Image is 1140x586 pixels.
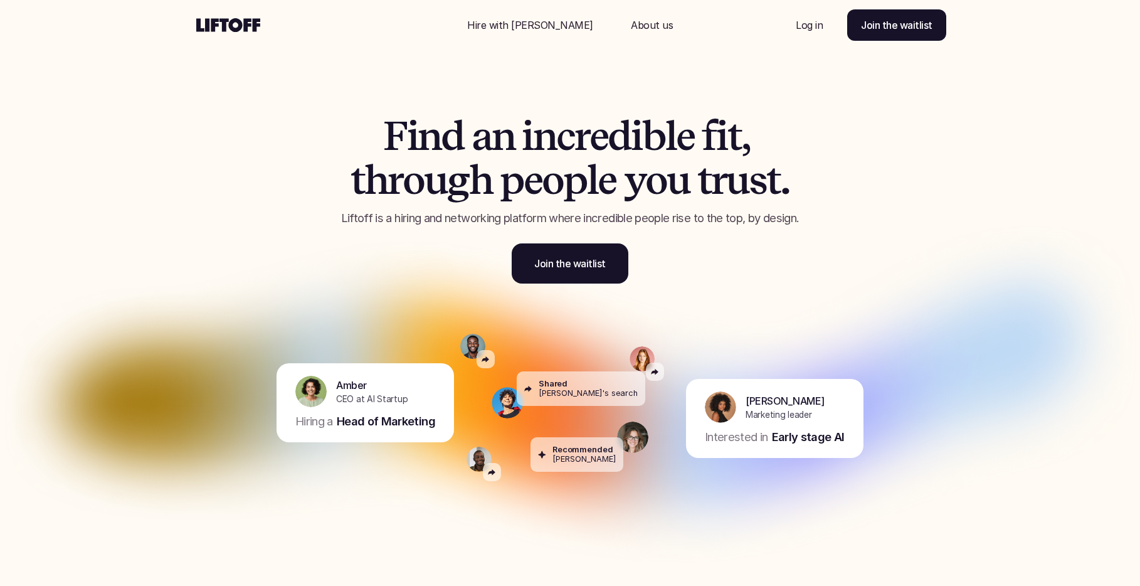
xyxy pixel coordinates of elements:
span: t [697,158,711,202]
span: y [624,158,646,202]
p: Hire with [PERSON_NAME] [467,18,593,33]
span: d [608,114,631,158]
p: Recommended [552,445,613,454]
span: p [563,158,587,202]
span: i [407,114,418,158]
span: s [749,158,766,202]
span: i [716,114,727,158]
p: [PERSON_NAME] [746,393,825,408]
span: l [587,158,598,202]
span: n [533,114,556,158]
span: e [598,158,616,202]
p: Early stage AI [772,429,845,445]
span: i [522,114,533,158]
p: Join the waitlist [534,256,606,271]
p: Liftoff is a hiring and networking platform where incredible people rise to the top, by design. [303,210,837,226]
span: r [711,158,726,202]
a: Join the waitlist [847,9,946,41]
span: p [500,158,524,202]
p: Log in [796,18,823,33]
span: r [388,158,403,202]
span: u [667,158,690,202]
p: [PERSON_NAME]'s search [539,389,638,398]
span: g [446,158,469,202]
span: o [403,158,424,202]
span: d [441,114,464,158]
span: e [676,114,695,158]
p: [PERSON_NAME] [552,455,616,464]
span: f [702,114,716,158]
p: Amber [336,378,367,393]
span: n [418,114,441,158]
span: e [589,114,608,158]
span: l [665,114,676,158]
span: , [741,114,750,158]
p: About us [631,18,673,33]
span: c [556,114,574,158]
a: Join the waitlist [512,243,628,284]
span: h [364,158,388,202]
a: Nav Link [452,10,608,40]
p: Marketing leader [746,408,812,422]
span: t [727,114,741,158]
span: u [424,158,447,202]
span: r [574,114,589,158]
span: t [766,158,780,202]
p: CEO at AI Startup [336,393,408,406]
p: Interested in [705,429,768,445]
p: Shared [539,379,567,388]
span: b [642,114,665,158]
span: u [726,158,749,202]
span: i [631,114,642,158]
a: Nav Link [781,10,838,40]
a: Nav Link [616,10,688,40]
span: h [469,158,492,202]
span: n [492,114,515,158]
p: Join the waitlist [861,18,932,33]
span: a [472,114,492,158]
span: e [524,158,542,202]
p: Hiring a [295,413,333,430]
span: o [645,158,667,202]
span: t [351,158,364,202]
p: Head of Marketing [337,413,435,430]
span: F [383,114,407,158]
span: o [542,158,563,202]
span: . [780,158,789,202]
